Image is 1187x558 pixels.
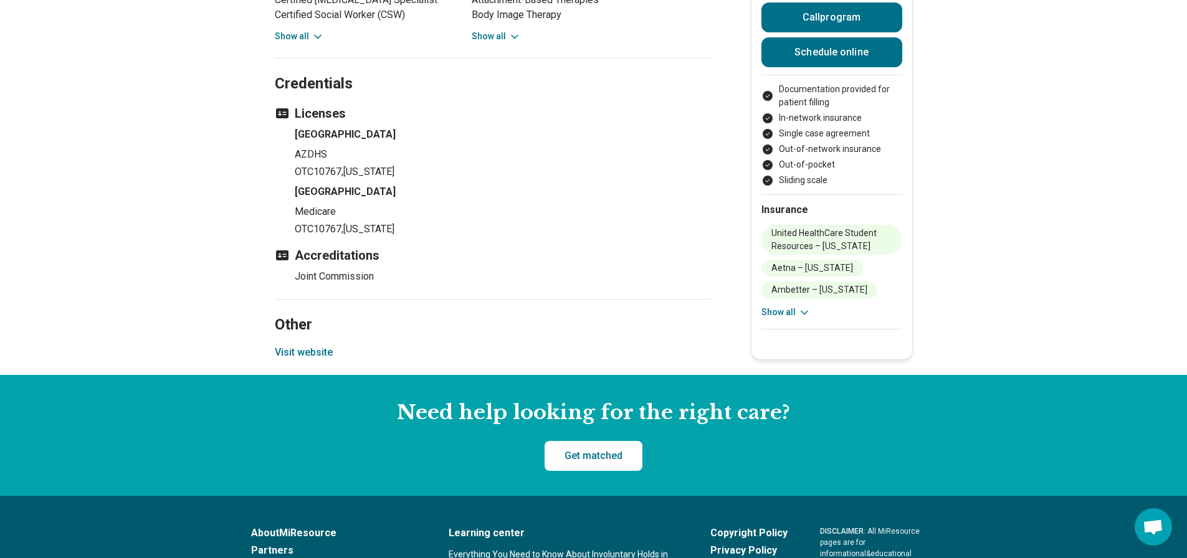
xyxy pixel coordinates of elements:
[275,345,333,360] button: Visit website
[761,158,902,171] li: Out-of-pocket
[761,37,902,67] a: Schedule online
[761,111,902,125] li: In-network insurance
[295,147,711,162] p: AZDHS
[710,526,788,541] a: Copyright Policy
[251,543,416,558] a: Partners
[761,83,902,109] li: Documentation provided for patient filling
[545,441,642,471] a: Get matched
[295,127,711,142] h4: [GEOGRAPHIC_DATA]
[295,164,711,179] p: OTC10767
[275,30,324,43] button: Show all
[761,202,902,217] h2: Insurance
[295,269,711,284] li: Joint Commission
[710,543,788,558] a: Privacy Policy
[275,247,711,264] h3: Accreditations
[10,400,1177,426] h2: Need help looking for the right care?
[761,83,902,187] ul: Payment options
[761,174,902,187] li: Sliding scale
[275,105,711,122] h3: Licenses
[295,222,711,237] p: OTC10767
[295,184,711,199] h4: [GEOGRAPHIC_DATA]
[761,127,902,140] li: Single case agreement
[761,225,902,255] li: United HealthCare Student Resources – [US_STATE]
[275,7,449,22] li: Certified Social Worker (CSW)
[820,527,864,536] span: DISCLAIMER
[761,2,902,32] button: Callprogram
[472,30,521,43] button: Show all
[1135,508,1172,546] div: Open chat
[472,7,711,22] li: Body Image Therapy
[251,526,416,541] a: AboutMiResource
[341,166,394,177] span: , [US_STATE]
[341,223,394,235] span: , [US_STATE]
[761,281,877,298] li: Ambetter – [US_STATE]
[275,44,711,95] h2: Credentials
[295,204,711,219] p: Medicare
[275,285,711,336] h2: Other
[761,143,902,156] li: Out-of-network insurance
[449,526,678,541] a: Learning center
[761,306,811,319] button: Show all
[761,260,863,277] li: Aetna – [US_STATE]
